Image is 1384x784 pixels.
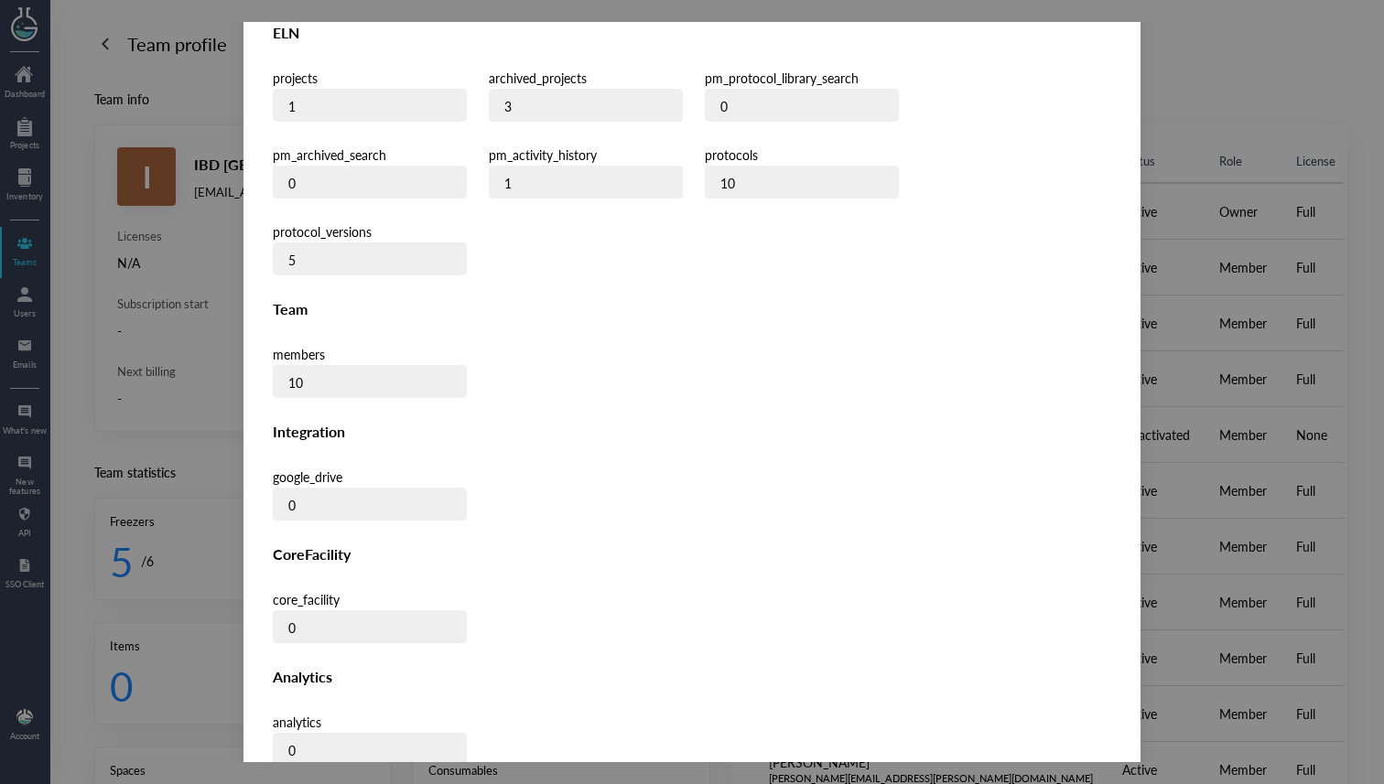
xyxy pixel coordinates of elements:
div: Team [273,297,1111,321]
div: projects [273,67,467,89]
div: pm_protocol_library_search [705,67,899,89]
div: protocols [705,144,899,166]
div: CoreFacility [273,542,1111,566]
div: archived_projects [489,67,683,89]
div: pm_archived_search [273,144,467,166]
div: Analytics [273,665,1111,689]
div: Integration [273,420,1111,444]
div: ELN [273,21,1111,45]
div: pm_activity_history [489,144,683,166]
div: analytics [273,711,467,733]
div: members [273,343,467,365]
div: google_drive [273,466,467,488]
div: core_facility [273,588,467,610]
div: protocol_versions [273,220,467,242]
